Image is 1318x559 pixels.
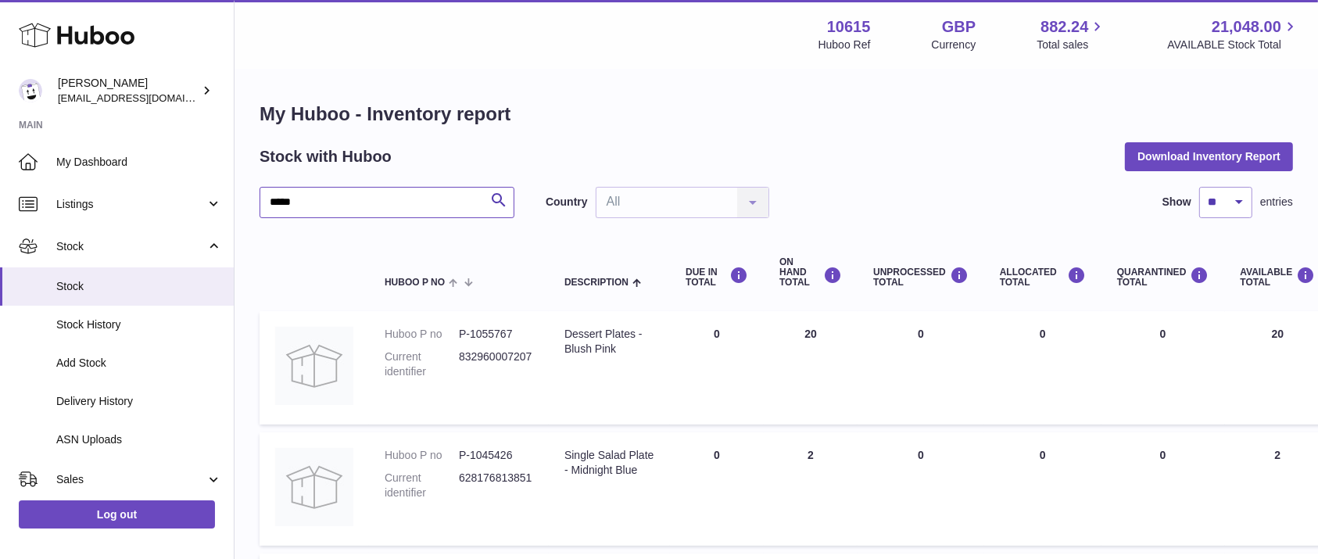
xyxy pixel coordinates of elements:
[1162,195,1191,210] label: Show
[385,278,445,288] span: Huboo P no
[564,448,654,478] div: Single Salad Plate - Midnight Blue
[19,79,42,102] img: internalAdmin-10615@internal.huboo.com
[56,279,222,294] span: Stock
[56,432,222,447] span: ASN Uploads
[1167,38,1299,52] span: AVAILABLE Stock Total
[932,38,976,52] div: Currency
[1260,195,1293,210] span: entries
[56,394,222,409] span: Delivery History
[260,102,1293,127] h1: My Huboo - Inventory report
[1117,267,1209,288] div: QUARANTINED Total
[275,448,353,526] img: product image
[56,472,206,487] span: Sales
[1160,328,1166,340] span: 0
[764,311,858,425] td: 20
[58,76,199,106] div: [PERSON_NAME]
[564,278,629,288] span: Description
[942,16,976,38] strong: GBP
[1212,16,1281,38] span: 21,048.00
[58,91,230,104] span: [EMAIL_ADDRESS][DOMAIN_NAME]
[1037,38,1106,52] span: Total sales
[827,16,871,38] strong: 10615
[1241,267,1316,288] div: AVAILABLE Total
[1040,16,1088,38] span: 882.24
[873,267,969,288] div: UNPROCESSED Total
[564,327,654,357] div: Dessert Plates - Blush Pink
[670,432,764,546] td: 0
[459,349,533,379] dd: 832960007207
[56,197,206,212] span: Listings
[670,311,764,425] td: 0
[818,38,871,52] div: Huboo Ref
[385,327,459,342] dt: Huboo P no
[984,311,1101,425] td: 0
[764,432,858,546] td: 2
[275,327,353,405] img: product image
[385,471,459,500] dt: Current identifier
[459,471,533,500] dd: 628176813851
[19,500,215,529] a: Log out
[984,432,1101,546] td: 0
[260,146,392,167] h2: Stock with Huboo
[459,327,533,342] dd: P-1055767
[56,317,222,332] span: Stock History
[56,239,206,254] span: Stock
[56,155,222,170] span: My Dashboard
[1167,16,1299,52] a: 21,048.00 AVAILABLE Stock Total
[1160,449,1166,461] span: 0
[546,195,588,210] label: Country
[858,311,984,425] td: 0
[686,267,748,288] div: DUE IN TOTAL
[385,349,459,379] dt: Current identifier
[779,257,842,288] div: ON HAND Total
[858,432,984,546] td: 0
[385,448,459,463] dt: Huboo P no
[1037,16,1106,52] a: 882.24 Total sales
[459,448,533,463] dd: P-1045426
[56,356,222,371] span: Add Stock
[1000,267,1086,288] div: ALLOCATED Total
[1125,142,1293,170] button: Download Inventory Report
